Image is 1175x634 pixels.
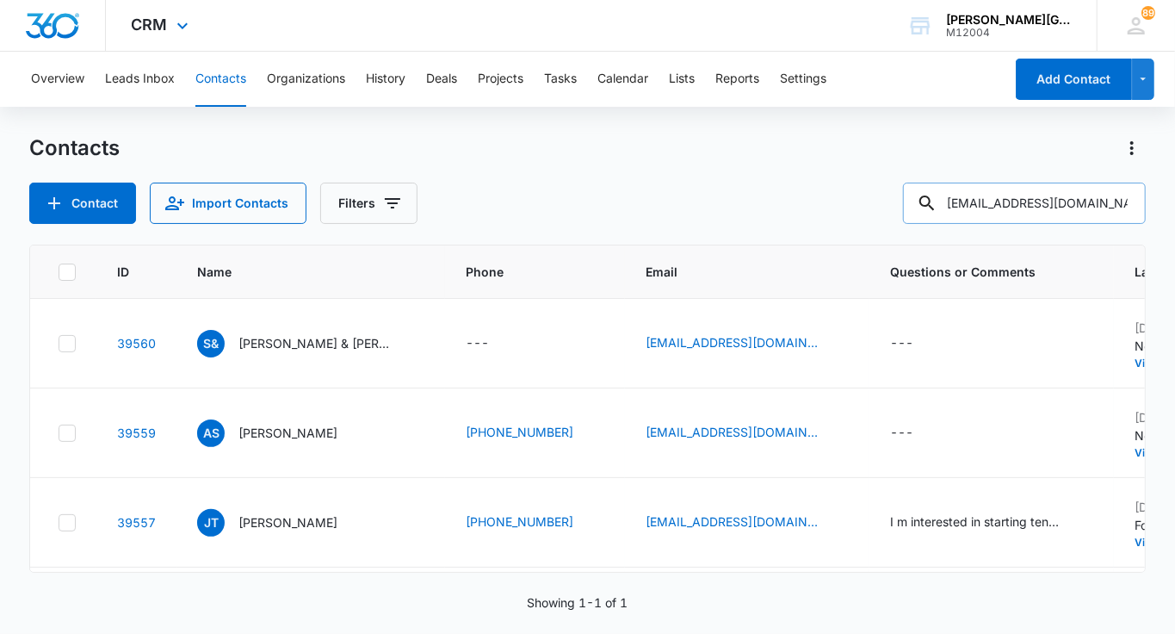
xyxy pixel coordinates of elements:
span: 89 [1141,6,1155,20]
a: [EMAIL_ADDRESS][DOMAIN_NAME] [646,423,818,441]
a: Navigate to contact details page for Sarah & Neo Liang [117,336,156,351]
a: Navigate to contact details page for Aparna Sreeraman [117,426,156,440]
p: Showing 1-1 of 1 [527,594,628,612]
button: Import Contacts [150,183,306,224]
button: Projects [478,52,523,107]
button: Organizations [267,52,345,107]
span: Questions or Comments [890,263,1093,281]
p: [PERSON_NAME] [238,513,337,531]
h1: Contacts [29,135,120,161]
div: Questions or Comments - I m interested in starting tennis as an adult beginner and was wondering ... [890,513,1093,533]
button: History [366,52,405,107]
div: --- [466,333,489,354]
div: --- [890,423,913,444]
button: Lists [669,52,695,107]
div: notifications count [1141,6,1155,20]
div: --- [890,333,913,354]
a: [PHONE_NUMBER] [466,423,573,441]
span: Phone [466,263,579,281]
button: Add Contact [1016,59,1132,100]
span: Name [197,263,399,281]
div: Email - veratang54@gmail.com - Select to Edit Field [646,513,849,533]
button: Calendar [597,52,648,107]
a: Navigate to contact details page for Jiaqi Tang [117,515,156,530]
a: [EMAIL_ADDRESS][DOMAIN_NAME] [646,513,818,531]
button: Contacts [195,52,246,107]
button: Deals [426,52,457,107]
span: JT [197,509,225,537]
button: Filters [320,183,417,224]
span: ID [117,263,131,281]
span: S& [197,330,225,357]
button: Reports [715,52,759,107]
div: account name [946,13,1072,27]
span: CRM [132,16,168,34]
div: Questions or Comments - - Select to Edit Field [890,333,944,354]
button: Settings [780,52,826,107]
div: Email - sreeram6@gmail.com - Select to Edit Field [646,423,849,444]
div: Phone - - Select to Edit Field [466,333,520,354]
button: Actions [1118,134,1146,162]
button: Overview [31,52,84,107]
input: Search Contacts [903,183,1146,224]
div: Name - Aparna Sreeraman - Select to Edit Field [197,420,368,447]
div: Email - ilikesunshine222@gmail.com - Select to Edit Field [646,333,849,354]
span: Email [646,263,824,281]
p: [PERSON_NAME] & [PERSON_NAME] [238,334,393,352]
div: I m interested in starting tennis as an adult beginner and was wondering if your club offers priv... [890,513,1062,531]
div: Phone - (408) 204-3308 - Select to Edit Field [466,423,604,444]
div: Name - Jiaqi Tang - Select to Edit Field [197,509,368,537]
a: [PHONE_NUMBER] [466,513,573,531]
button: Leads Inbox [105,52,175,107]
span: AS [197,420,225,447]
div: Phone - (949) 299-8879 - Select to Edit Field [466,513,604,533]
button: Add Contact [29,183,136,224]
p: [PERSON_NAME] [238,424,337,442]
button: Tasks [544,52,577,107]
div: Questions or Comments - - Select to Edit Field [890,423,944,444]
div: Name - Sarah & Neo Liang - Select to Edit Field [197,330,424,357]
a: [EMAIL_ADDRESS][DOMAIN_NAME] [646,333,818,351]
div: account id [946,27,1072,39]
